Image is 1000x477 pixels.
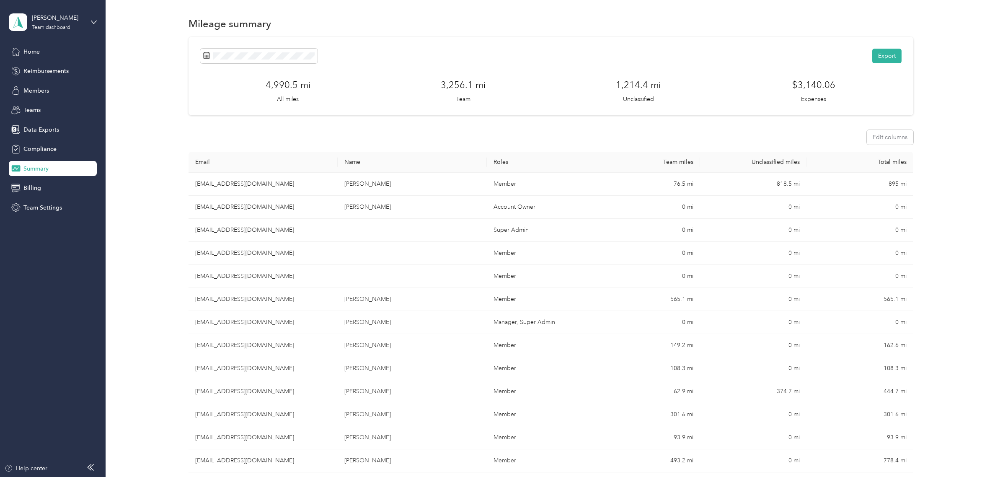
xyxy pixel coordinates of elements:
[700,242,806,265] td: 0 mi
[189,152,338,173] th: Email
[487,152,593,173] th: Roles
[806,426,913,449] td: 93.9 mi
[593,173,700,196] td: 76.5 mi
[593,219,700,242] td: 0 mi
[23,164,49,173] span: Summary
[189,380,338,403] td: madisonstickney0405@gmail.com
[23,86,49,95] span: Members
[953,430,1000,477] iframe: Everlance-gr Chat Button Frame
[593,242,700,265] td: 0 mi
[338,196,487,219] td: Jordan Hurt
[266,78,310,92] h3: 4,990.5 mi
[806,173,913,196] td: 895 mi
[700,380,806,403] td: 374.7 mi
[32,13,84,22] div: [PERSON_NAME]
[487,219,593,242] td: Super Admin
[23,106,41,114] span: Teams
[487,196,593,219] td: Account Owner
[700,219,806,242] td: 0 mi
[593,196,700,219] td: 0 mi
[487,242,593,265] td: Member
[806,288,913,311] td: 565.1 mi
[189,173,338,196] td: tbenham1977@gmail.com
[487,403,593,426] td: Member
[189,311,338,334] td: freuter@wdi.com
[700,449,806,472] td: 0 mi
[593,357,700,380] td: 108.3 mi
[338,173,487,196] td: Tj Benham
[593,311,700,334] td: 0 mi
[593,403,700,426] td: 301.6 mi
[700,357,806,380] td: 0 mi
[593,380,700,403] td: 62.9 mi
[456,95,470,104] p: Team
[700,311,806,334] td: 0 mi
[700,403,806,426] td: 0 mi
[23,125,59,134] span: Data Exports
[806,242,913,265] td: 0 mi
[593,449,700,472] td: 493.2 mi
[23,145,57,153] span: Compliance
[23,47,40,56] span: Home
[189,288,338,311] td: rileycaden04@gmail.com
[487,265,593,288] td: Member
[338,449,487,472] td: Garrett Thornton
[700,426,806,449] td: 0 mi
[189,403,338,426] td: tmoore6798@yahoo.com
[700,265,806,288] td: 0 mi
[806,196,913,219] td: 0 mi
[487,288,593,311] td: Member
[801,95,826,104] p: Expenses
[5,464,47,473] button: Help center
[487,334,593,357] td: Member
[277,95,299,104] p: All miles
[700,334,806,357] td: 0 mi
[593,265,700,288] td: 0 mi
[487,357,593,380] td: Member
[487,426,593,449] td: Member
[189,334,338,357] td: claytonjames27@gmail.com
[700,196,806,219] td: 0 mi
[487,380,593,403] td: Member
[23,184,41,192] span: Billing
[593,334,700,357] td: 149.2 mi
[189,265,338,288] td: favr2+wdi@everlance.com
[792,78,835,92] h3: $3,140.06
[806,357,913,380] td: 108.3 mi
[867,130,913,145] button: Edit columns
[616,78,661,92] h3: 1,214.4 mi
[338,334,487,357] td: Clayton Foster
[700,152,806,173] th: Unclassified miles
[338,380,487,403] td: Madison Stickney
[806,334,913,357] td: 162.6 mi
[593,152,700,173] th: Team miles
[338,152,487,173] th: Name
[338,357,487,380] td: Antonio Rodriguez
[806,265,913,288] td: 0 mi
[806,449,913,472] td: 778.4 mi
[338,426,487,449] td: Jimmie Nedd
[623,95,654,104] p: Unclassified
[487,173,593,196] td: Member
[487,311,593,334] td: Manager, Super Admin
[189,242,338,265] td: favr1+wdi@everlance.com
[806,311,913,334] td: 0 mi
[32,25,70,30] div: Team dashboard
[189,426,338,449] td: jimmienedd@gmail.com
[189,449,338,472] td: gthornton4521@gmail.com
[700,173,806,196] td: 818.5 mi
[806,380,913,403] td: 444.7 mi
[593,426,700,449] td: 93.9 mi
[806,152,913,173] th: Total miles
[189,19,271,28] h1: Mileage summary
[806,219,913,242] td: 0 mi
[441,78,486,92] h3: 3,256.1 mi
[23,203,62,212] span: Team Settings
[338,288,487,311] td: Riley Sawyers
[23,67,69,75] span: Reimbursements
[700,288,806,311] td: 0 mi
[872,49,902,63] button: Export
[487,449,593,472] td: Member
[593,288,700,311] td: 565.1 mi
[806,403,913,426] td: 301.6 mi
